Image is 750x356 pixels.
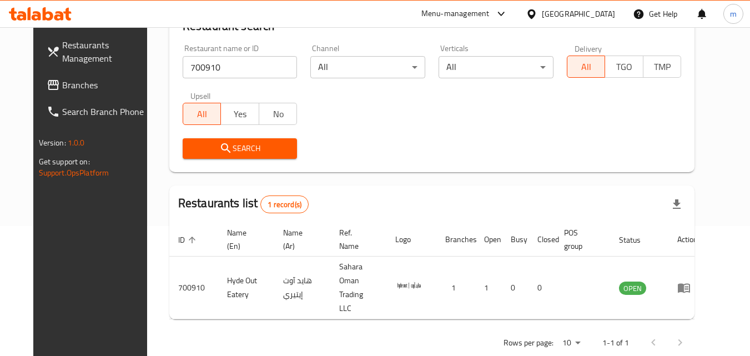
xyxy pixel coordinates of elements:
[528,223,555,257] th: Closed
[38,98,159,125] a: Search Branch Phone
[730,8,737,20] span: m
[188,106,217,122] span: All
[62,105,150,118] span: Search Branch Phone
[619,282,646,295] span: OPEN
[220,103,259,125] button: Yes
[564,226,597,253] span: POS group
[436,257,475,319] td: 1
[567,56,606,78] button: All
[619,233,655,247] span: Status
[572,59,601,75] span: All
[558,335,585,352] div: Rows per page:
[169,257,218,319] td: 700910
[178,195,309,213] h2: Restaurants list
[283,226,317,253] span: Name (Ar)
[183,18,682,34] h2: Restaurant search
[62,38,150,65] span: Restaurants Management
[436,223,475,257] th: Branches
[183,56,298,78] input: Search for restaurant name or ID..
[605,56,643,78] button: TGO
[39,136,66,150] span: Version:
[339,226,373,253] span: Ref. Name
[330,257,386,319] td: Sahara Oman Trading LLC
[38,72,159,98] a: Branches
[183,103,222,125] button: All
[395,272,423,299] img: Hyde Out Eatery
[178,233,199,247] span: ID
[190,92,211,99] label: Upsell
[183,138,298,159] button: Search
[610,59,639,75] span: TGO
[439,56,553,78] div: All
[643,56,682,78] button: TMP
[475,223,502,257] th: Open
[602,336,629,350] p: 1-1 of 1
[310,56,425,78] div: All
[528,257,555,319] td: 0
[677,281,698,294] div: Menu
[421,7,490,21] div: Menu-management
[227,226,261,253] span: Name (En)
[68,136,85,150] span: 1.0.0
[274,257,330,319] td: هايد آوت إيتيري
[475,257,502,319] td: 1
[218,257,274,319] td: Hyde Out Eatery
[386,223,436,257] th: Logo
[663,191,690,218] div: Export file
[575,44,602,52] label: Delivery
[62,78,150,92] span: Branches
[225,106,255,122] span: Yes
[260,195,309,213] div: Total records count
[502,223,528,257] th: Busy
[169,223,707,319] table: enhanced table
[504,336,553,350] p: Rows per page:
[668,223,707,257] th: Action
[261,199,308,210] span: 1 record(s)
[259,103,298,125] button: No
[39,154,90,169] span: Get support on:
[192,142,289,156] span: Search
[264,106,293,122] span: No
[648,59,677,75] span: TMP
[38,32,159,72] a: Restaurants Management
[542,8,615,20] div: [GEOGRAPHIC_DATA]
[39,166,109,180] a: Support.OpsPlatform
[502,257,528,319] td: 0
